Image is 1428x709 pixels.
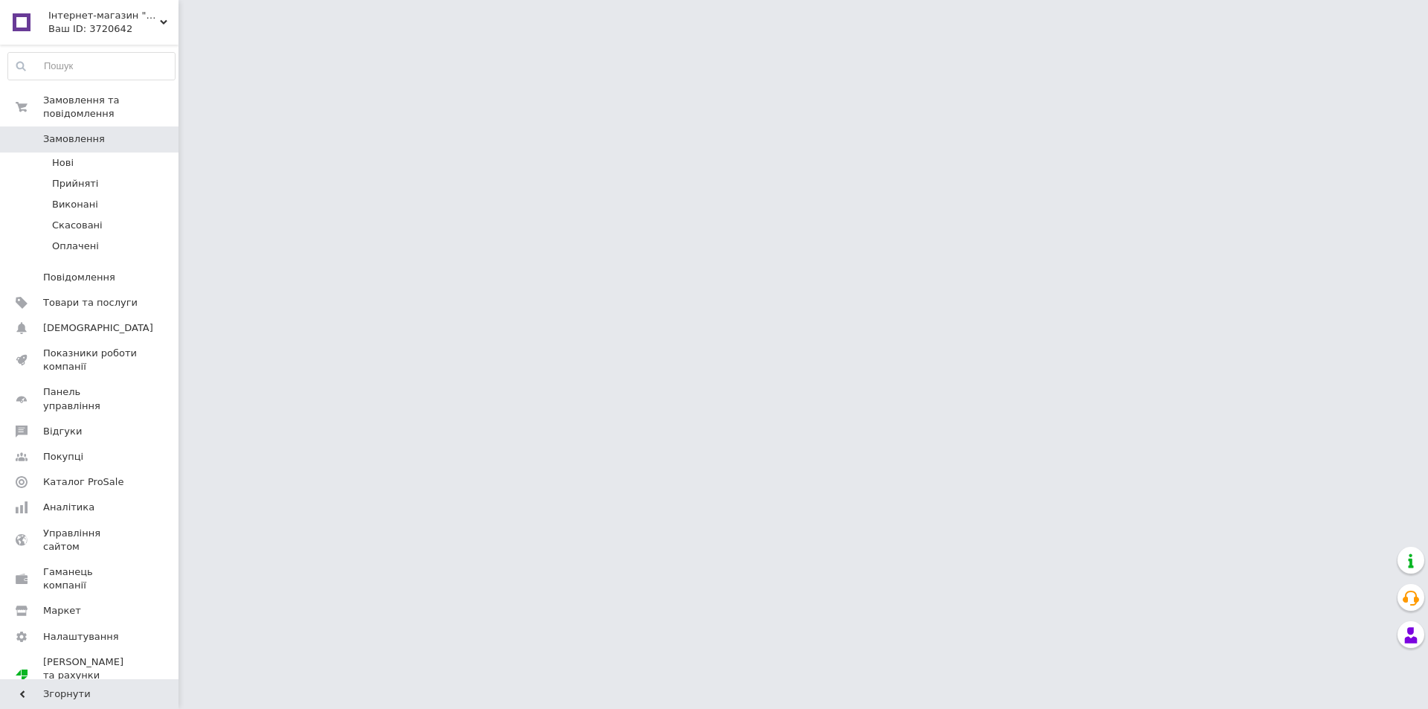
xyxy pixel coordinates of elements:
span: Маркет [43,604,81,617]
span: Товари та послуги [43,296,138,309]
span: Показники роботи компанії [43,347,138,373]
span: Управління сайтом [43,527,138,554]
span: Повідомлення [43,271,115,284]
span: Інтернет-магазин "Усмішка" [48,9,160,22]
span: Замовлення [43,132,105,146]
span: Нові [52,156,74,170]
span: Покупці [43,450,83,463]
span: Замовлення та повідомлення [43,94,178,121]
span: Оплачені [52,240,99,253]
span: Каталог ProSale [43,475,123,489]
span: Відгуки [43,425,82,438]
div: Ваш ID: 3720642 [48,22,178,36]
span: [PERSON_NAME] та рахунки [43,655,138,696]
span: Прийняті [52,177,98,190]
input: Пошук [8,53,175,80]
span: Аналітика [43,501,94,514]
span: Панель управління [43,385,138,412]
span: Налаштування [43,630,119,644]
span: Виконані [52,198,98,211]
span: Гаманець компанії [43,565,138,592]
span: [DEMOGRAPHIC_DATA] [43,321,153,335]
span: Скасовані [52,219,103,232]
